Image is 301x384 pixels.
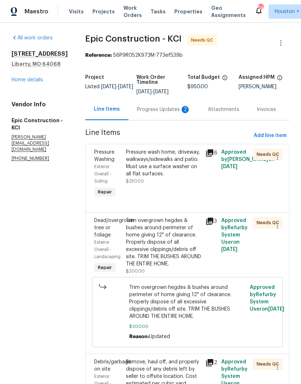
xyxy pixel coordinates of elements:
span: Approved by Refurby System User on [221,218,248,252]
div: Trim overgrown hegdes & bushes around perimeter of home giving 12" of clearance. Properly dispose... [126,217,201,268]
span: [DATE] [136,89,152,94]
div: Progress Updates [137,106,191,113]
span: Trim overgrown hegdes & bushes around perimeter of home giving 12" of clearance. Properly dispose... [129,284,246,320]
h5: Epic Construction - KCI [12,117,68,131]
span: [DATE] [268,307,284,312]
span: Needs QC [257,151,282,158]
span: [DATE] [101,84,116,89]
span: $200.00 [126,269,145,273]
div: 23 [258,4,263,12]
span: Geo Assignments [211,4,246,19]
span: Needs QC [257,219,282,226]
span: $250.00 [126,179,144,183]
span: Work Orders [123,4,142,19]
span: Updated [149,334,170,339]
b: Reference: [85,53,112,58]
span: [DATE] [221,164,237,169]
span: - [101,84,133,89]
span: [DATE] [153,89,169,94]
span: The hpm assigned to this work order. [277,75,283,84]
div: Attachments [208,106,239,113]
span: Add line item [254,131,287,140]
span: Maestro [25,8,48,15]
span: Exterior Overall - Siding [94,165,112,183]
span: Needs QC [257,360,282,368]
h5: Work Order Timeline [136,75,188,85]
div: [PERSON_NAME] [239,84,290,89]
div: Line Items [94,106,120,113]
span: Exterior Overall - Landscaping [94,240,121,259]
h5: Total Budget [187,75,220,80]
span: Debris/garbage on site [94,359,131,372]
span: Reason: [129,334,149,339]
h5: Assigned HPM [239,75,275,80]
a: Home details [12,77,43,82]
a: All work orders [12,35,53,40]
span: Listed [85,84,133,89]
div: 6 [205,149,217,157]
span: $950.00 [187,84,208,89]
span: Properties [174,8,202,15]
span: Approved by Refurby System User on [250,285,284,312]
span: Dead/overgrown tree or foliage [94,218,134,238]
h4: Vendor Info [12,101,68,108]
span: Repair [95,264,115,271]
h5: Project [85,75,104,80]
div: 56P9R052K973M-773ef539b [85,52,289,59]
div: 2 [205,358,217,367]
div: 2 [182,106,189,113]
span: Visits [69,8,84,15]
span: [DATE] [221,247,237,252]
div: 3 [205,217,217,226]
span: $200.00 [129,323,246,330]
button: Add line item [251,129,289,142]
span: Needs QC [191,37,216,44]
span: Tasks [150,9,166,14]
span: Pressure Washing [94,150,114,162]
span: Repair [95,188,115,196]
span: Approved by [PERSON_NAME] on [221,150,275,169]
div: Pressure wash home, driveway, walkways/sidewalks and patio. Must use a surface washer on all flat... [126,149,201,178]
span: Epic Construction - KCI [85,34,182,43]
span: Line Items [85,129,251,142]
span: Projects [92,8,115,15]
span: - [136,89,169,94]
span: [DATE] [118,84,133,89]
span: The total cost of line items that have been proposed by Opendoor. This sum includes line items th... [222,75,228,84]
div: Invoices [257,106,276,113]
